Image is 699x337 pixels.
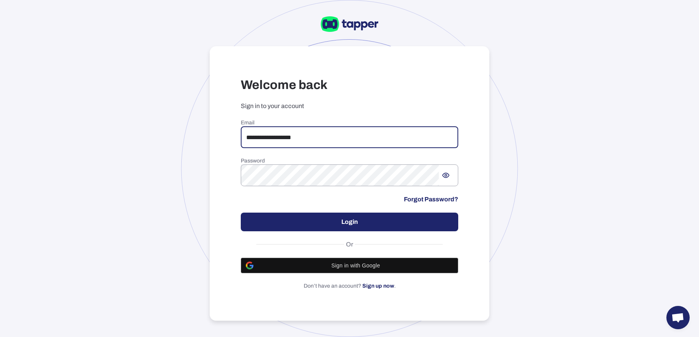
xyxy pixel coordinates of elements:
button: Show password [439,168,453,182]
a: Sign up now [362,283,394,289]
h6: Password [241,157,458,164]
span: Or [344,241,355,248]
button: Login [241,213,458,231]
a: Open chat [666,306,690,329]
h6: Email [241,119,458,126]
button: Sign in with Google [241,258,458,273]
a: Forgot Password? [404,196,458,203]
h3: Welcome back [241,77,458,93]
p: Don’t have an account? . [241,283,458,290]
span: Sign in with Google [258,262,453,269]
p: Sign in to your account [241,102,458,110]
